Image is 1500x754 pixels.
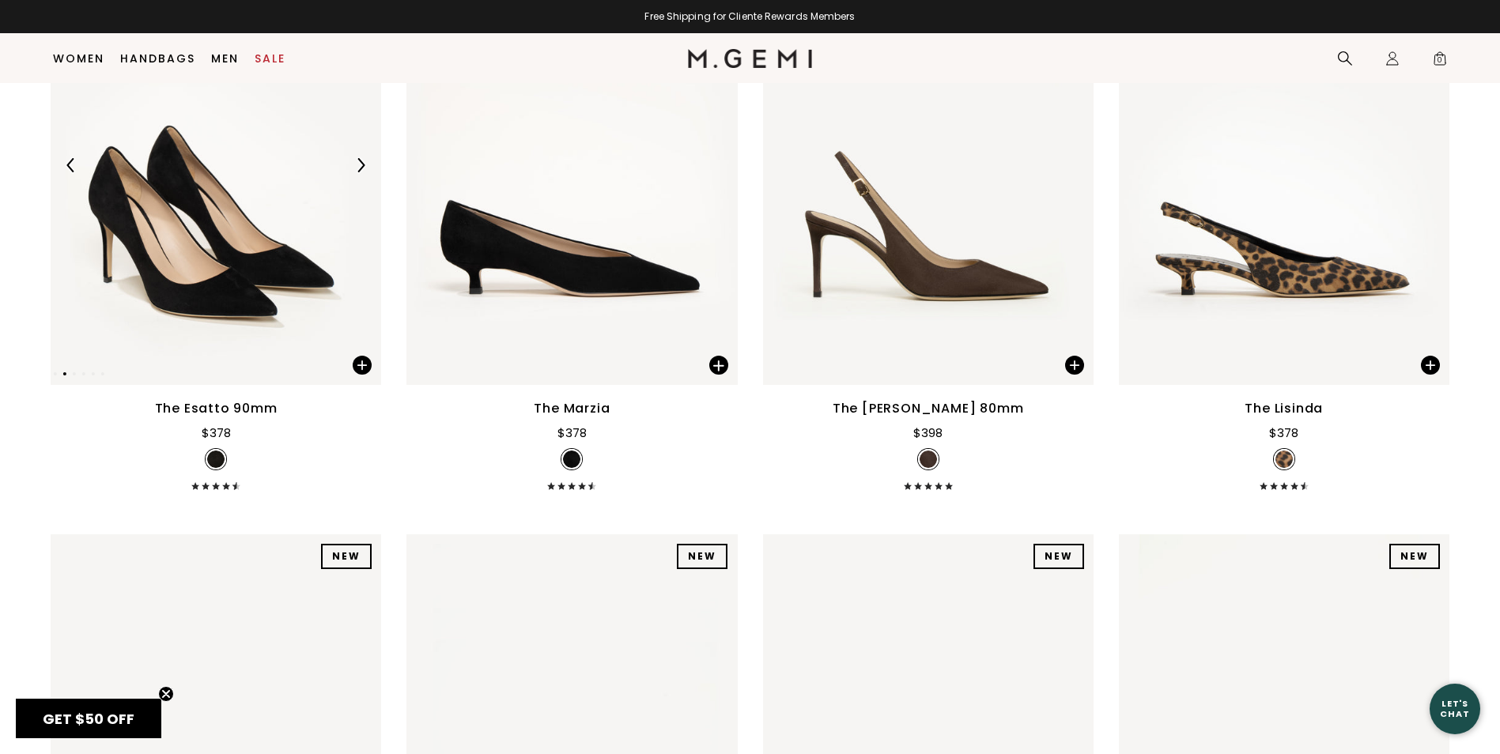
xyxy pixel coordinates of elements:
[255,52,285,65] a: Sale
[16,699,161,738] div: GET $50 OFFClose teaser
[158,686,174,702] button: Close teaser
[321,544,372,569] div: NEW
[1033,544,1084,569] div: NEW
[913,424,943,443] div: $398
[1245,399,1323,418] div: The Lisinda
[211,52,239,65] a: Men
[64,158,78,172] img: Previous Arrow
[155,399,278,418] div: The Esatto 90mm
[353,158,368,172] img: Next Arrow
[1269,424,1298,443] div: $378
[534,399,610,418] div: The Marzia
[557,424,587,443] div: $378
[1430,699,1480,718] div: Let's Chat
[1432,54,1448,70] span: 0
[53,52,104,65] a: Women
[202,424,231,443] div: $378
[120,52,195,65] a: Handbags
[920,451,937,468] img: v_7387923021883_SWATCH_50x.jpg
[677,544,727,569] div: NEW
[43,709,134,729] span: GET $50 OFF
[207,451,225,468] img: v_11730_SWATCH_e61f60be-dede-4a96-9137-4b8f765b2c82_50x.jpg
[563,451,580,468] img: v_12710_SWATCH_50x.jpg
[1389,544,1440,569] div: NEW
[688,49,812,68] img: M.Gemi
[1275,451,1293,468] img: v_7253590147131_SWATCH_50x.jpg
[833,399,1024,418] div: The [PERSON_NAME] 80mm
